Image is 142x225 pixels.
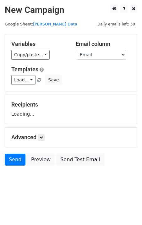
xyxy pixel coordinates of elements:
[11,50,50,60] a: Copy/paste...
[27,154,55,166] a: Preview
[45,75,62,85] button: Save
[5,22,77,26] small: Google Sheet:
[5,5,137,15] h2: New Campaign
[95,21,137,28] span: Daily emails left: 50
[56,154,104,166] a: Send Test Email
[11,75,35,85] a: Load...
[11,66,38,73] a: Templates
[33,22,77,26] a: [PERSON_NAME] Data
[11,101,131,118] div: Loading...
[95,22,137,26] a: Daily emails left: 50
[76,41,131,47] h5: Email column
[11,101,131,108] h5: Recipients
[11,41,66,47] h5: Variables
[11,134,131,141] h5: Advanced
[5,154,25,166] a: Send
